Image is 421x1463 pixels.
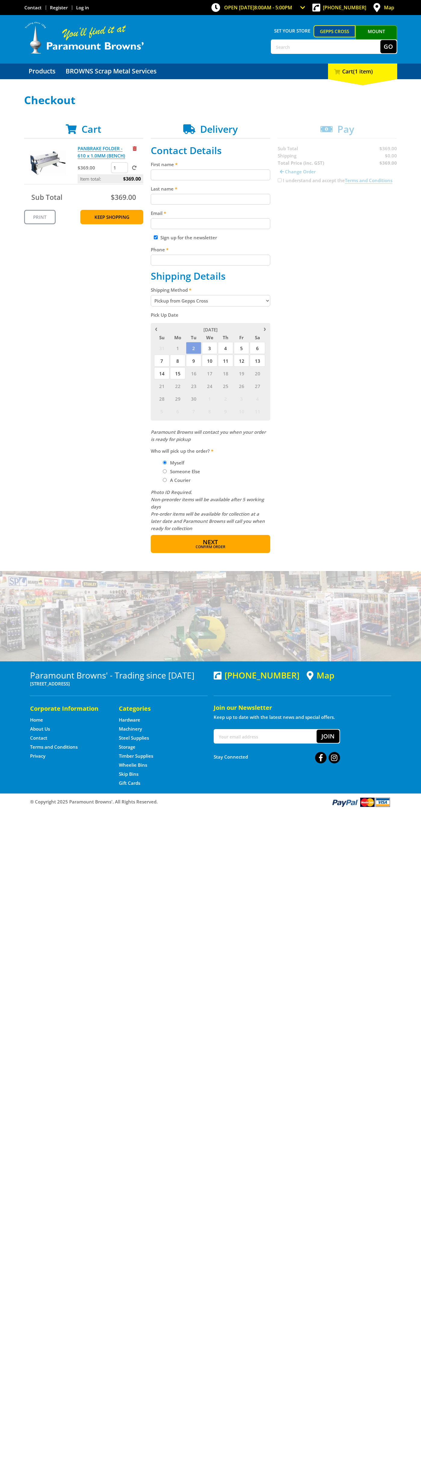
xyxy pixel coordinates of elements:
[78,145,125,159] a: PANBRAKE FOLDER - 610 x 1.0MM (BENCH)
[186,380,201,392] span: 23
[186,334,201,341] span: Tu
[80,210,143,224] a: Keep Shopping
[328,64,397,79] div: Cart
[61,64,161,79] a: Go to the BROWNS Scrap Metal Services page
[380,40,397,53] button: Go
[234,355,249,367] span: 12
[203,538,218,546] span: Next
[151,311,270,318] label: Pick Up Date
[314,25,355,37] a: Gepps Cross
[154,342,169,354] span: 31
[119,726,142,732] a: Go to the Machinery page
[218,380,233,392] span: 25
[30,670,208,680] h3: Paramount Browns' - Trading since [DATE]
[151,246,270,253] label: Phone
[119,762,147,768] a: Go to the Wheelie Bins page
[163,478,167,482] input: Please select who will pick up the order.
[218,367,233,379] span: 18
[317,730,339,743] button: Join
[250,355,265,367] span: 13
[151,489,265,531] em: Photo ID Required. Non-preorder items will be available after 5 working days Pre-order items will...
[271,40,380,53] input: Search
[214,670,299,680] div: [PHONE_NUMBER]
[355,25,397,48] a: Mount [PERSON_NAME]
[254,4,292,11] span: 8:00am - 5:00pm
[170,342,185,354] span: 1
[202,334,217,341] span: We
[214,750,340,764] div: Stay Connected
[163,461,167,464] input: Please select who will pick up the order.
[186,342,201,354] span: 2
[168,458,186,468] label: Myself
[24,64,60,79] a: Go to the Products page
[151,295,270,306] select: Please select a shipping method.
[30,744,78,750] a: Go to the Terms and Conditions page
[133,145,137,151] a: Remove from cart
[234,334,249,341] span: Fr
[119,771,138,777] a: Go to the Skip Bins page
[154,393,169,405] span: 28
[119,735,149,741] a: Go to the Steel Supplies page
[214,704,391,712] h5: Join our Newsletter
[218,334,233,341] span: Th
[31,192,62,202] span: Sub Total
[154,355,169,367] span: 7
[234,405,249,417] span: 10
[30,726,50,732] a: Go to the About Us page
[250,367,265,379] span: 20
[186,393,201,405] span: 30
[30,753,45,759] a: Go to the Privacy page
[234,380,249,392] span: 26
[151,286,270,294] label: Shipping Method
[30,704,107,713] h5: Corporate Information
[119,780,140,786] a: Go to the Gift Cards page
[24,210,56,224] a: Print
[154,405,169,417] span: 5
[151,194,270,205] input: Please enter your last name.
[331,797,391,808] img: PayPal, Mastercard, Visa accepted
[151,145,270,156] h2: Contact Details
[154,334,169,341] span: Su
[234,393,249,405] span: 3
[168,475,193,485] label: A Courier
[24,797,397,808] div: ® Copyright 2025 Paramount Browns'. All Rights Reserved.
[168,466,202,477] label: Someone Else
[218,405,233,417] span: 9
[186,405,201,417] span: 7
[170,380,185,392] span: 22
[24,21,144,54] img: Paramount Browns'
[30,717,43,723] a: Go to the Home page
[30,145,66,181] img: PANBRAKE FOLDER - 610 x 1.0MM (BENCH)
[218,342,233,354] span: 4
[151,161,270,168] label: First name
[203,327,218,333] span: [DATE]
[164,545,257,549] span: Confirm order
[50,5,68,11] a: Go to the registration page
[271,25,314,36] span: Set your store
[111,192,136,202] span: $369.00
[123,174,141,183] span: $369.00
[119,744,135,750] a: Go to the Storage page
[202,342,217,354] span: 3
[76,5,89,11] a: Log in
[202,355,217,367] span: 10
[151,218,270,229] input: Please enter your email address.
[151,210,270,217] label: Email
[214,730,317,743] input: Your email address
[170,393,185,405] span: 29
[250,405,265,417] span: 11
[119,717,140,723] a: Go to the Hardware page
[151,429,266,442] em: Paramount Browns will contact you when your order is ready for pickup
[170,367,185,379] span: 15
[353,68,373,75] span: (1 item)
[119,704,196,713] h5: Categories
[202,405,217,417] span: 8
[151,447,270,455] label: Who will pick up the order?
[307,670,334,680] a: View a map of Gepps Cross location
[186,355,201,367] span: 9
[202,380,217,392] span: 24
[151,169,270,180] input: Please enter your first name.
[78,164,110,171] p: $369.00
[200,123,238,135] span: Delivery
[163,469,167,473] input: Please select who will pick up the order.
